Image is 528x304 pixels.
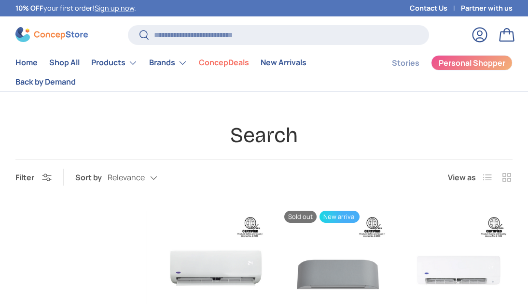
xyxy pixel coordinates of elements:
nav: Secondary [369,53,513,91]
span: Sold out [284,211,317,223]
nav: Primary [15,53,369,91]
span: View as [448,172,476,183]
img: ConcepStore [15,27,88,42]
a: Brands [149,53,187,72]
a: Home [15,53,38,72]
a: Products [91,53,138,72]
label: Sort by [75,172,108,183]
summary: Brands [143,53,193,72]
span: Filter [15,172,34,183]
a: Stories [392,54,419,72]
a: Personal Shopper [431,55,513,71]
button: Relevance [108,169,177,186]
span: Personal Shopper [439,59,505,67]
button: Filter [15,172,52,183]
a: Contact Us [410,3,461,14]
span: Relevance [108,173,145,182]
span: New arrival [320,211,360,223]
h1: Search [15,122,513,149]
p: your first order! . [15,3,136,14]
summary: Products [85,53,143,72]
a: New Arrivals [261,53,306,72]
a: Partner with us [461,3,513,14]
a: ConcepDeals [199,53,249,72]
strong: 10% OFF [15,3,43,13]
a: Sign up now [95,3,134,13]
a: Back by Demand [15,72,76,91]
a: Shop All [49,53,80,72]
